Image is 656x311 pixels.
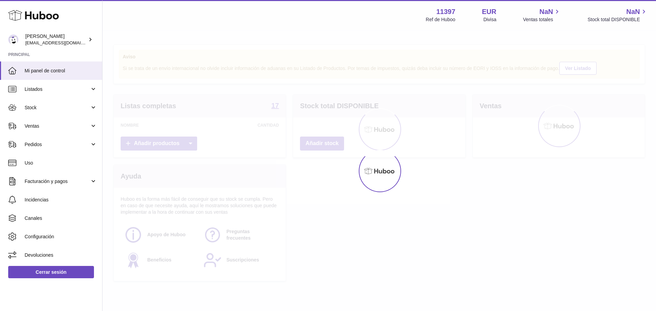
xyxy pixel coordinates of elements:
div: [PERSON_NAME] [25,33,87,46]
span: [EMAIL_ADDRESS][DOMAIN_NAME] [25,40,100,45]
span: Configuración [25,234,97,240]
span: Incidencias [25,197,97,203]
span: Uso [25,160,97,166]
a: Cerrar sesión [8,266,94,278]
span: Pedidos [25,141,90,148]
div: Ref de Huboo [426,16,455,23]
span: Stock [25,104,90,111]
span: Devoluciones [25,252,97,258]
span: Ventas [25,123,90,129]
span: Mi panel de control [25,68,97,74]
a: NaN Ventas totales [523,7,561,23]
span: Ventas totales [523,16,561,23]
span: NaN [626,7,640,16]
span: NaN [539,7,553,16]
span: Stock total DISPONIBLE [588,16,648,23]
strong: 11397 [436,7,455,16]
strong: EUR [482,7,496,16]
img: info@luckybur.com [8,34,18,45]
a: NaN Stock total DISPONIBLE [588,7,648,23]
div: Divisa [483,16,496,23]
span: Listados [25,86,90,93]
span: Canales [25,215,97,222]
span: Facturación y pagos [25,178,90,185]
